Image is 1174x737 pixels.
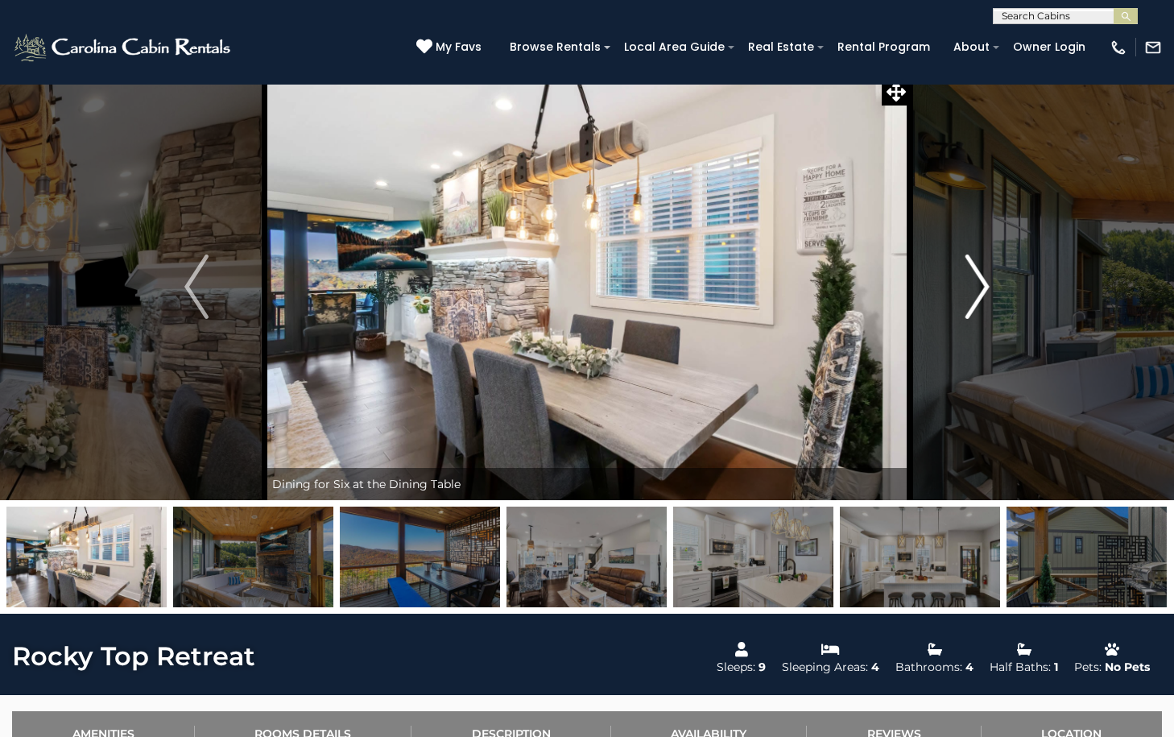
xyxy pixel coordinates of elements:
[340,507,500,607] img: 165420820
[264,468,910,500] div: Dining for Six at the Dining Table
[129,73,264,500] button: Previous
[173,507,333,607] img: 165212963
[1007,507,1167,607] img: 165206871
[945,35,998,60] a: About
[673,507,833,607] img: 165422468
[910,73,1045,500] button: Next
[1144,39,1162,56] img: mail-regular-white.png
[616,35,733,60] a: Local Area Guide
[6,507,167,607] img: 165422492
[965,255,990,319] img: arrow
[1110,39,1127,56] img: phone-regular-white.png
[829,35,938,60] a: Rental Program
[184,255,209,319] img: arrow
[840,507,1000,607] img: 165420813
[12,31,235,64] img: White-1-2.png
[502,35,609,60] a: Browse Rentals
[740,35,822,60] a: Real Estate
[436,39,482,56] span: My Favs
[416,39,486,56] a: My Favs
[506,507,667,607] img: 165420769
[1005,35,1093,60] a: Owner Login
